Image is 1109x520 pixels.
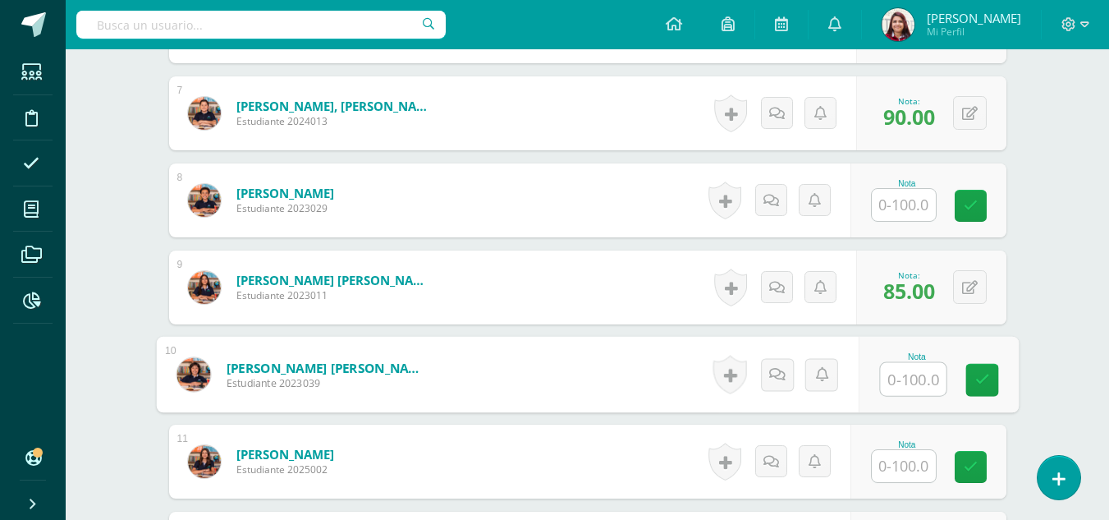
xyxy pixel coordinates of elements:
[883,103,935,131] span: 90.00
[882,8,914,41] img: 8a2d8b7078a2d6841caeaa0cd41511da.png
[872,450,936,482] input: 0-100.0
[236,201,334,215] span: Estudiante 2023029
[226,376,428,391] span: Estudiante 2023039
[76,11,446,39] input: Busca un usuario...
[871,179,943,188] div: Nota
[236,288,433,302] span: Estudiante 2023011
[236,114,433,128] span: Estudiante 2024013
[927,25,1021,39] span: Mi Perfil
[236,272,433,288] a: [PERSON_NAME] [PERSON_NAME]
[927,10,1021,26] span: [PERSON_NAME]
[883,95,935,107] div: Nota:
[188,97,221,130] img: f43e27e3ed8d81362cd13648f0beaef1.png
[236,446,334,462] a: [PERSON_NAME]
[188,445,221,478] img: f5c04c1f791a98eaa22ba2c1e61956ed.png
[188,271,221,304] img: 6011655a253fe4642b04a9e847e70f74.png
[883,277,935,305] span: 85.00
[880,363,946,396] input: 0-100.0
[879,352,954,361] div: Nota
[883,269,935,281] div: Nota:
[872,189,936,221] input: 0-100.0
[226,359,428,376] a: [PERSON_NAME] [PERSON_NAME]
[236,185,334,201] a: [PERSON_NAME]
[236,462,334,476] span: Estudiante 2025002
[236,98,433,114] a: [PERSON_NAME], [PERSON_NAME]
[871,440,943,449] div: Nota
[188,184,221,217] img: 76fb2a23087001adc88b778af72596ec.png
[176,357,210,391] img: f92229164b3211a27ea1c26048c3b614.png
